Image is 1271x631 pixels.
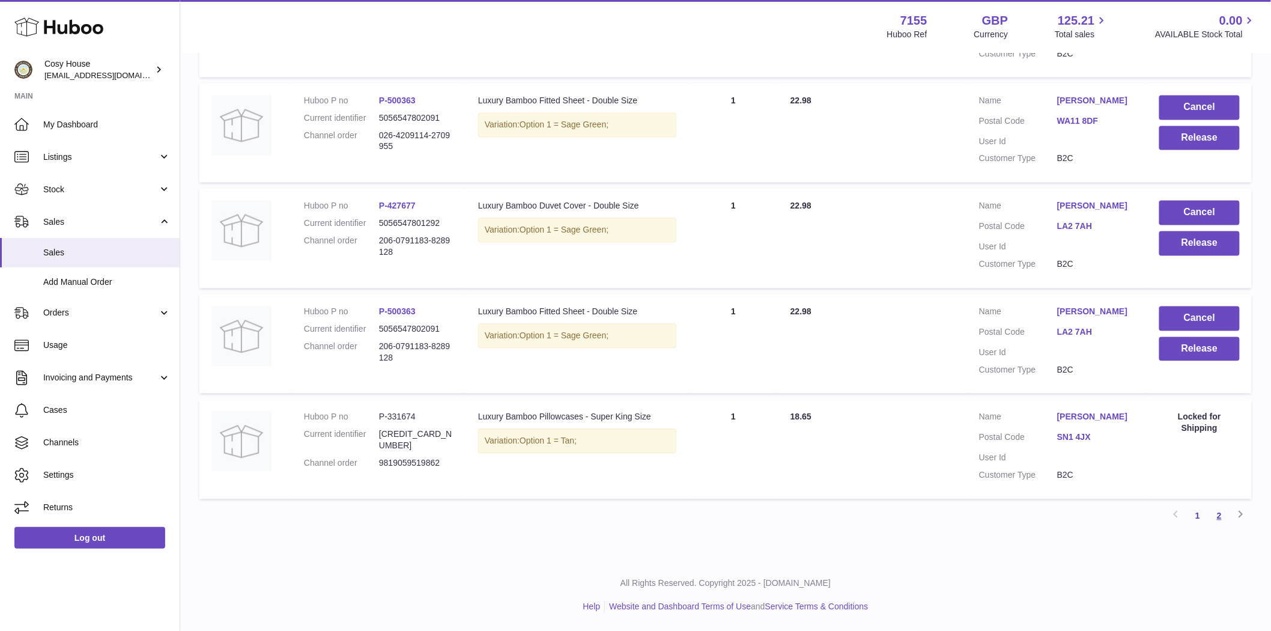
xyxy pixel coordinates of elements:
dt: Postal Code [979,327,1057,341]
div: Luxury Bamboo Fitted Sheet - Double Size [478,96,676,107]
a: 1 [1187,505,1209,527]
dt: Huboo P no [304,96,379,107]
span: 22.98 [790,307,811,317]
dd: 9819059519862 [379,458,454,469]
dt: Huboo P no [304,201,379,212]
button: Cancel [1159,306,1240,331]
span: Option 1 = Sage Green; [520,331,608,341]
div: Luxury Bamboo Pillowcases - Super King Size [478,412,676,423]
dt: Huboo P no [304,412,379,423]
dd: B2C [1057,153,1135,165]
dt: Channel order [304,341,379,364]
dt: User Id [979,242,1057,253]
button: Release [1159,231,1240,256]
span: Add Manual Order [43,276,171,288]
dd: B2C [1057,259,1135,270]
td: 1 [688,189,778,288]
div: Luxury Bamboo Duvet Cover - Double Size [478,201,676,212]
span: [EMAIL_ADDRESS][DOMAIN_NAME] [44,70,177,80]
td: 1 [688,400,778,499]
span: Listings [43,151,158,163]
a: LA2 7AH [1057,221,1135,233]
img: no-photo.jpg [211,306,271,367]
a: Website and Dashboard Terms of Use [609,602,751,612]
td: 1 [688,84,778,183]
a: 125.21 Total sales [1055,13,1108,40]
dd: 5056547802091 [379,324,454,335]
span: Channels [43,437,171,448]
span: Usage [43,340,171,351]
strong: GBP [982,13,1008,29]
dt: Customer Type [979,48,1057,59]
dd: B2C [1057,365,1135,376]
dt: Channel order [304,130,379,153]
span: AVAILABLE Stock Total [1155,29,1257,40]
a: [PERSON_NAME] [1057,412,1135,423]
dt: Postal Code [979,221,1057,236]
dd: 026-4209114-2709955 [379,130,454,153]
span: 0.00 [1219,13,1243,29]
p: All Rights Reserved. Copyright 2025 - [DOMAIN_NAME] [190,578,1261,590]
span: Cases [43,404,171,416]
a: [PERSON_NAME] [1057,96,1135,107]
dt: Name [979,201,1057,215]
button: Release [1159,126,1240,151]
img: internalAdmin-7155@internal.huboo.com [14,61,32,79]
dt: Customer Type [979,365,1057,376]
li: and [605,602,868,613]
dt: Name [979,96,1057,110]
span: 22.98 [790,201,811,211]
dt: User Id [979,347,1057,359]
a: [PERSON_NAME] [1057,306,1135,318]
dd: B2C [1057,470,1135,481]
span: Option 1 = Tan; [520,436,577,446]
a: 0.00 AVAILABLE Stock Total [1155,13,1257,40]
a: P-500363 [379,96,416,106]
div: Currency [974,29,1009,40]
dd: 5056547802091 [379,113,454,124]
span: Invoicing and Payments [43,372,158,383]
span: Returns [43,502,171,513]
button: Cancel [1159,201,1240,225]
span: Option 1 = Sage Green; [520,120,608,130]
img: no-photo.jpg [211,412,271,472]
a: Service Terms & Conditions [765,602,869,612]
span: Total sales [1055,29,1108,40]
span: Sales [43,216,158,228]
dt: Channel order [304,458,379,469]
dt: Name [979,412,1057,426]
a: [PERSON_NAME] [1057,201,1135,212]
dd: 206-0791183-8289128 [379,236,454,258]
dt: Customer Type [979,259,1057,270]
a: P-500363 [379,307,416,317]
a: WA11 8DF [1057,116,1135,127]
span: Option 1 = Sage Green; [520,225,608,235]
button: Release [1159,337,1240,362]
dd: B2C [1057,48,1135,59]
div: Variation: [478,218,676,243]
dt: Huboo P no [304,306,379,318]
img: no-photo.jpg [211,201,271,261]
a: SN1 4JX [1057,432,1135,444]
dt: User Id [979,453,1057,464]
span: My Dashboard [43,119,171,130]
dt: Customer Type [979,153,1057,165]
div: Locked for Shipping [1159,412,1240,434]
a: Help [583,602,601,612]
dt: Channel order [304,236,379,258]
span: 125.21 [1058,13,1094,29]
dt: Name [979,306,1057,321]
strong: 7155 [900,13,927,29]
div: Huboo Ref [887,29,927,40]
dd: [CREDIT_CARD_NUMBER] [379,429,454,452]
span: 22.98 [790,96,811,106]
dt: Current identifier [304,429,379,452]
dd: P-331674 [379,412,454,423]
dt: Current identifier [304,324,379,335]
dt: Postal Code [979,116,1057,130]
div: Variation: [478,113,676,138]
a: 2 [1209,505,1230,527]
span: Settings [43,469,171,481]
div: Cosy House [44,58,153,81]
div: Variation: [478,429,676,454]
